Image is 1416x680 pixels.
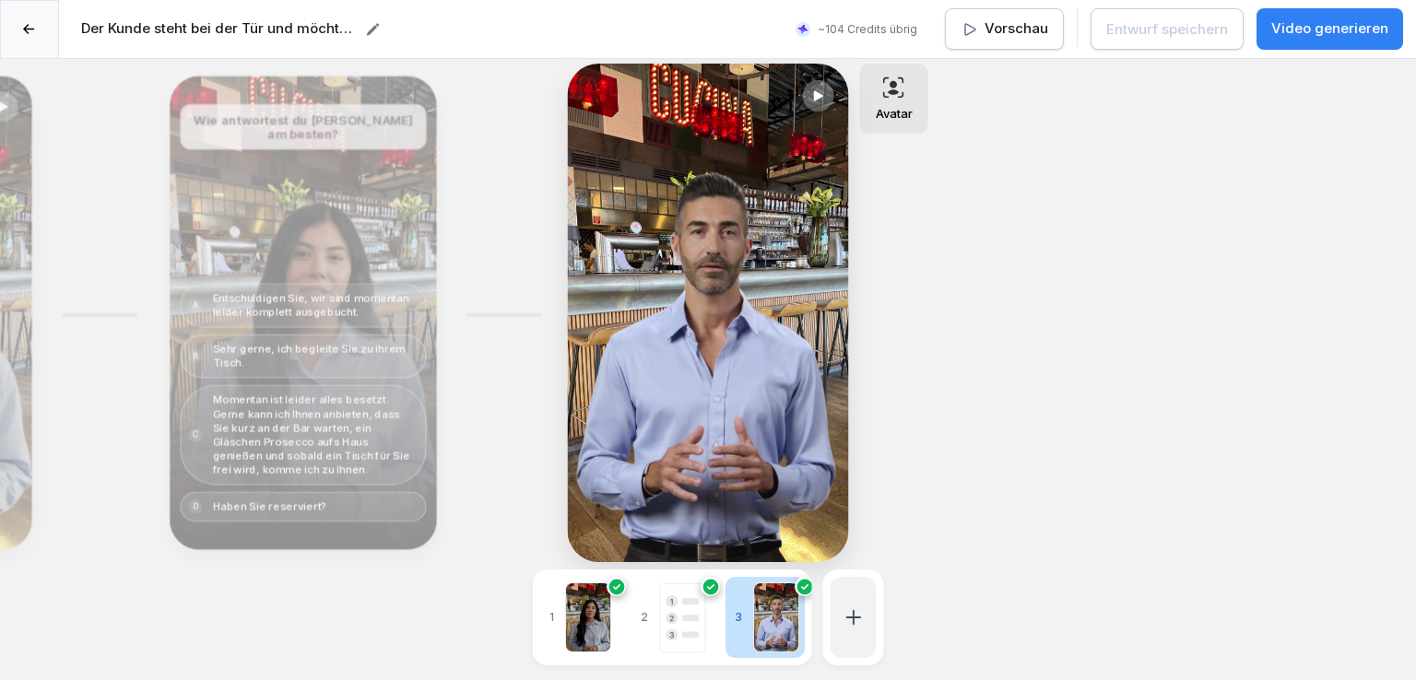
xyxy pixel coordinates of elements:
[213,499,327,513] p: Haben Sie reserviert?
[945,8,1064,50] button: Vorschau
[1271,18,1388,40] p: Video generieren
[818,21,917,38] p: ~104 Credits übrig
[1091,8,1244,50] button: Entwurf speichern
[213,342,419,369] p: Sehr gerne, ich begleite Sie zu ihrem Tisch.
[729,609,748,626] p: 3
[985,18,1048,40] p: Vorschau
[1257,8,1403,50] button: Video generieren
[635,609,654,626] p: 2
[81,18,358,40] h2: Der Kunde steht bei der Tür und möchte einen Tisch für zwei Personen haben. Das Service-Personal ...
[544,609,560,626] p: 1
[188,428,202,441] div: C
[1106,19,1228,40] div: Entwurf speichern
[188,348,202,362] div: B
[213,291,419,319] p: Entschuldigen Sie, wir sind momentan leider komplett ausgebucht.
[213,393,419,476] p: Momentan ist leider alles besetzt. Gerne kann ich Ihnen anbieten, dass Sie kurz an der Bar warten...
[876,106,913,121] p: Avatar
[188,499,202,513] div: D
[188,298,202,311] div: A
